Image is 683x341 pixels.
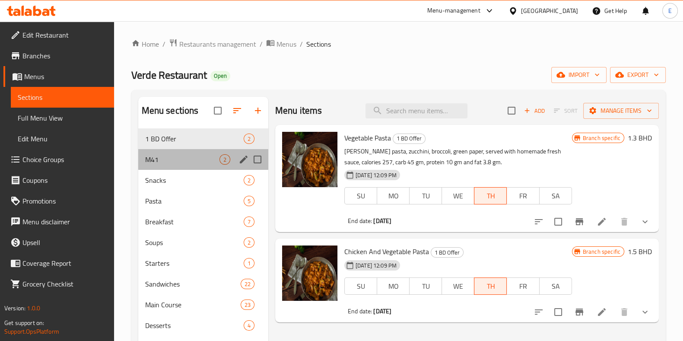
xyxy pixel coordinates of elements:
span: 2 [220,156,230,164]
div: Starters [145,258,244,268]
span: SU [348,190,374,202]
span: Promotions [22,196,107,206]
div: items [244,320,254,331]
div: Starters1 [138,253,268,274]
span: Restaurants management [179,39,256,49]
div: items [244,258,254,268]
span: Upsell [22,237,107,248]
img: Vegetable Pasta [282,132,337,187]
button: Manage items [583,103,659,119]
span: [DATE] 12:09 PM [352,261,400,270]
a: Sections [11,87,114,108]
a: Grocery Checklist [3,274,114,294]
span: Chicken And Vegetable Pasta [344,245,429,258]
span: WE [445,190,471,202]
span: 1 BD Offer [431,248,463,258]
div: Pasta5 [138,191,268,211]
a: Coverage Report [3,253,114,274]
div: 1 BD Offer [393,134,426,144]
div: Sandwiches22 [138,274,268,294]
div: Soups2 [138,232,268,253]
button: Branch-specific-item [569,211,590,232]
span: Select all sections [209,102,227,120]
span: 2 [244,135,254,143]
div: [GEOGRAPHIC_DATA] [521,6,578,16]
span: TU [413,280,438,293]
span: 1.0.0 [27,303,40,314]
a: Choice Groups [3,149,114,170]
button: TU [409,187,442,204]
button: sort-choices [528,211,549,232]
h6: 1.3 BHD [628,132,652,144]
h2: Menu items [275,104,322,117]
h2: Menu sections [142,104,199,117]
span: SU [348,280,374,293]
span: Manage items [590,105,652,116]
span: Main Course [145,300,241,310]
a: Promotions [3,191,114,211]
a: Upsell [3,232,114,253]
span: Sort sections [227,100,248,121]
button: MO [377,187,410,204]
span: Edit Restaurant [22,30,107,40]
a: Menus [3,66,114,87]
button: FR [506,187,539,204]
span: Coupons [22,175,107,185]
a: Edit menu item [597,217,607,227]
button: TH [474,277,507,295]
span: 23 [241,301,254,309]
span: Add item [521,104,548,118]
span: 1 BD Offer [145,134,244,144]
span: Sections [306,39,331,49]
div: Breakfast7 [138,211,268,232]
div: Menu-management [427,6,480,16]
span: Soups [145,237,244,248]
span: Sections [18,92,107,102]
svg: Show Choices [640,307,650,317]
span: Snacks [145,175,244,185]
span: Branches [22,51,107,61]
img: Chicken And Vegetable Pasta [282,245,337,301]
span: E [668,6,672,16]
li: / [260,39,263,49]
svg: Show Choices [640,217,650,227]
button: import [551,67,607,83]
span: import [558,70,600,80]
span: Add [523,106,546,116]
div: items [244,175,254,185]
li: / [162,39,165,49]
span: Breakfast [145,217,244,227]
button: sort-choices [528,302,549,322]
span: End date: [348,215,372,226]
span: export [617,70,659,80]
b: [DATE] [373,306,391,317]
span: 1 BD Offer [393,134,425,143]
a: Edit Menu [11,128,114,149]
span: Vegetable Pasta [344,131,391,144]
span: Desserts [145,320,244,331]
button: WE [442,187,474,204]
button: Add section [248,100,268,121]
a: Edit Restaurant [3,25,114,45]
a: Home [131,39,159,49]
button: WE [442,277,474,295]
button: Add [521,104,548,118]
div: Main Course23 [138,294,268,315]
span: Menu disclaimer [22,217,107,227]
a: Support.OpsPlatform [4,326,59,337]
span: Select to update [549,303,567,321]
span: MO [381,190,406,202]
div: 1 BD Offer2 [138,128,268,149]
span: Coverage Report [22,258,107,268]
span: Sandwiches [145,279,241,289]
div: M412edit [138,149,268,170]
span: WE [445,280,471,293]
button: Branch-specific-item [569,302,590,322]
span: Version: [4,303,25,314]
